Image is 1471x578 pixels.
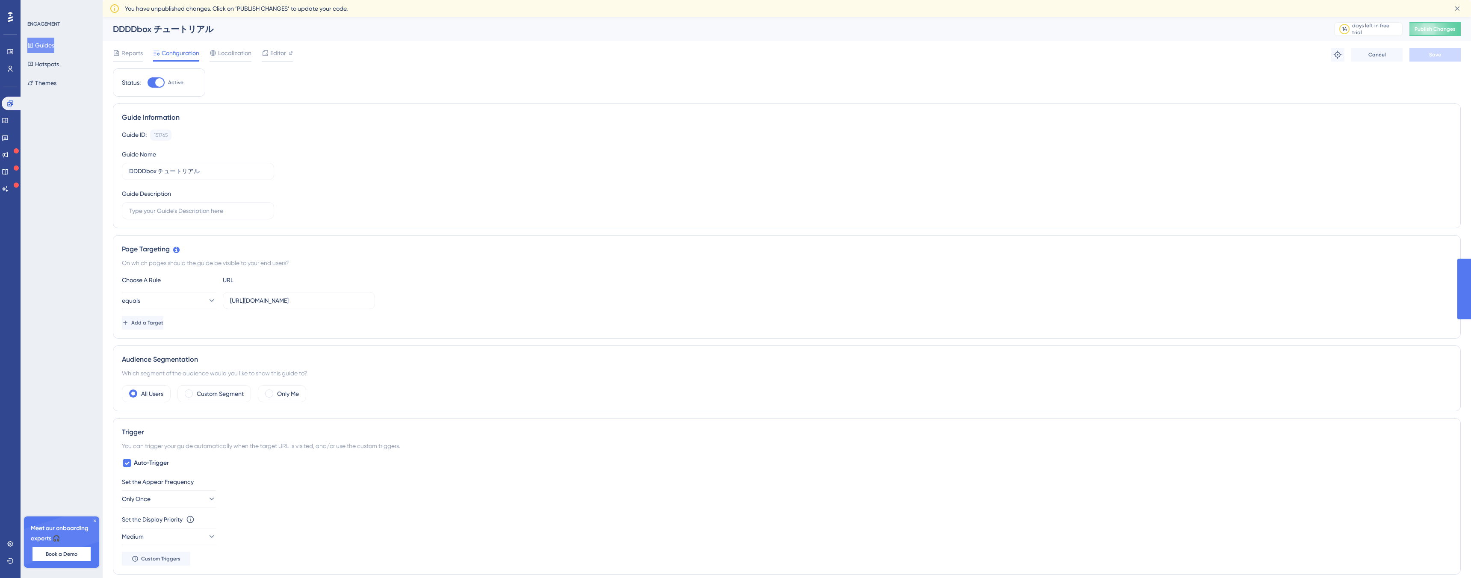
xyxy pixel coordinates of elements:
button: Only Once [122,490,216,507]
div: Guide Name [122,149,156,159]
span: You have unpublished changes. Click on ‘PUBLISH CHANGES’ to update your code. [125,3,348,14]
span: Only Once [122,494,151,504]
button: Themes [27,75,56,91]
button: Guides [27,38,54,53]
div: 151765 [154,132,168,139]
div: Set the Display Priority [122,514,183,525]
span: equals [122,295,140,306]
input: yourwebsite.com/path [230,296,368,305]
div: Guide ID: [122,130,147,141]
input: Type your Guide’s Description here [129,206,267,215]
button: Cancel [1351,48,1403,62]
div: DDDDbox チュートリアル [113,23,1313,35]
button: Hotspots [27,56,59,72]
span: Publish Changes [1415,26,1456,32]
iframe: UserGuiding AI Assistant Launcher [1435,544,1461,570]
span: Custom Triggers [141,555,180,562]
span: Localization [218,48,251,58]
label: All Users [141,389,163,399]
label: Only Me [277,389,299,399]
span: Editor [270,48,286,58]
div: Status: [122,77,141,88]
span: Cancel [1368,51,1386,58]
label: Custom Segment [197,389,244,399]
button: Save [1409,48,1461,62]
button: Medium [122,528,216,545]
span: Medium [122,531,144,542]
div: Guide Description [122,189,171,199]
div: Which segment of the audience would you like to show this guide to? [122,368,1452,378]
span: Book a Demo [46,551,77,557]
div: Page Targeting [122,244,1452,254]
div: On which pages should the guide be visible to your end users? [122,258,1452,268]
div: Guide Information [122,112,1452,123]
div: Choose A Rule [122,275,216,285]
span: Meet our onboarding experts 🎧 [31,523,92,544]
button: Publish Changes [1409,22,1461,36]
span: Active [168,79,183,86]
div: days left in free trial [1352,22,1400,36]
button: Custom Triggers [122,552,190,566]
button: equals [122,292,216,309]
span: Save [1429,51,1441,58]
input: Type your Guide’s Name here [129,167,267,176]
div: ENGAGEMENT [27,21,60,27]
span: Reports [121,48,143,58]
div: You can trigger your guide automatically when the target URL is visited, and/or use the custom tr... [122,441,1452,451]
div: URL [223,275,317,285]
span: Configuration [162,48,199,58]
div: 14 [1342,26,1347,32]
span: Add a Target [131,319,163,326]
button: Add a Target [122,316,163,330]
div: Trigger [122,427,1452,437]
div: Set the Appear Frequency [122,477,1452,487]
span: Auto-Trigger [134,458,169,468]
button: Book a Demo [32,547,91,561]
div: Audience Segmentation [122,354,1452,365]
